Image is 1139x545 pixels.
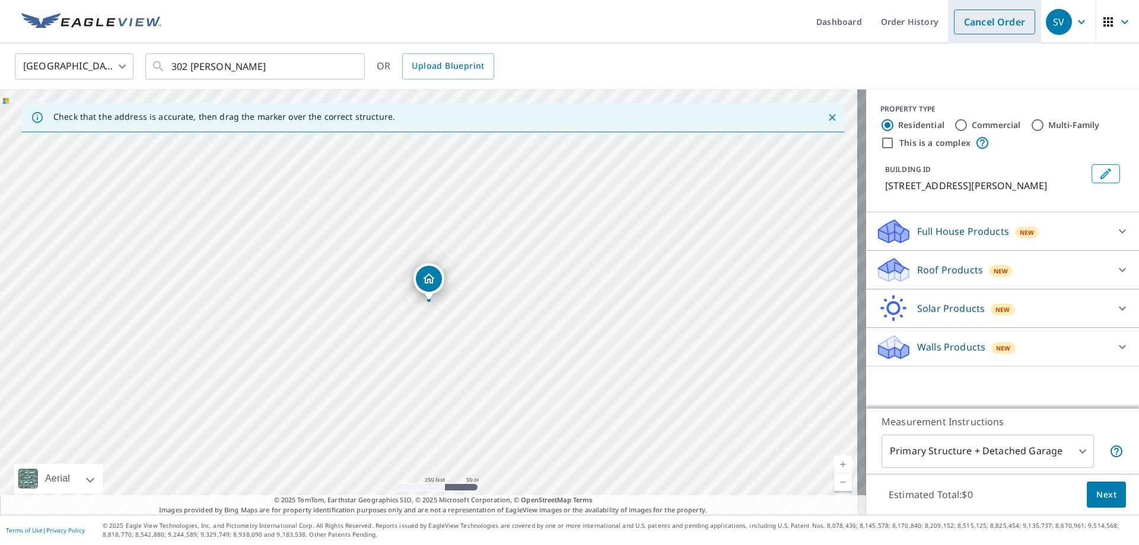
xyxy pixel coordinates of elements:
span: Upload Blueprint [412,59,484,74]
a: Cancel Order [954,9,1035,34]
div: Primary Structure + Detached Garage [882,435,1094,468]
p: [STREET_ADDRESS][PERSON_NAME] [885,179,1087,193]
a: Terms of Use [6,526,43,534]
a: Current Level 17, Zoom In [834,455,852,473]
a: Privacy Policy [46,526,85,534]
a: Current Level 17, Zoom Out [834,473,852,491]
div: SV [1046,9,1072,35]
button: Edit building 1 [1092,164,1120,183]
p: BUILDING ID [885,164,931,174]
p: Measurement Instructions [882,415,1124,429]
div: Dropped pin, building 1, Residential property, 302 Wyckoff Ave Wyckoff, NJ 07481 [413,263,444,300]
p: © 2025 Eagle View Technologies, Inc. and Pictometry International Corp. All Rights Reserved. Repo... [103,521,1133,539]
div: Solar ProductsNew [876,294,1130,323]
button: Next [1087,482,1126,508]
span: © 2025 TomTom, Earthstar Geographics SIO, © 2025 Microsoft Corporation, © [274,495,593,505]
a: Terms [573,495,593,504]
div: Aerial [42,464,74,493]
label: Commercial [972,119,1021,131]
img: EV Logo [21,13,161,31]
p: Solar Products [917,301,985,315]
p: Roof Products [917,263,983,277]
p: Check that the address is accurate, then drag the marker over the correct structure. [53,111,395,122]
span: New [995,305,1010,314]
button: Close [825,110,840,125]
div: [GEOGRAPHIC_DATA] [15,50,133,83]
input: Search by address or latitude-longitude [171,50,341,83]
div: Walls ProductsNew [876,333,1130,361]
p: Estimated Total: $0 [879,482,982,508]
p: Walls Products [917,340,985,354]
p: | [6,527,85,534]
span: New [994,266,1008,276]
span: Your report will include the primary structure and a detached garage if one exists. [1109,444,1124,458]
div: Roof ProductsNew [876,256,1130,284]
div: Full House ProductsNew [876,217,1130,246]
div: OR [377,53,494,79]
label: This is a complex [899,137,971,149]
a: Upload Blueprint [402,53,494,79]
span: New [996,343,1011,353]
div: PROPERTY TYPE [880,104,1125,114]
span: Next [1096,487,1116,502]
span: New [1020,228,1035,237]
a: OpenStreetMap [521,495,571,504]
label: Multi-Family [1048,119,1100,131]
p: Full House Products [917,224,1009,238]
div: Aerial [14,464,103,493]
label: Residential [898,119,944,131]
